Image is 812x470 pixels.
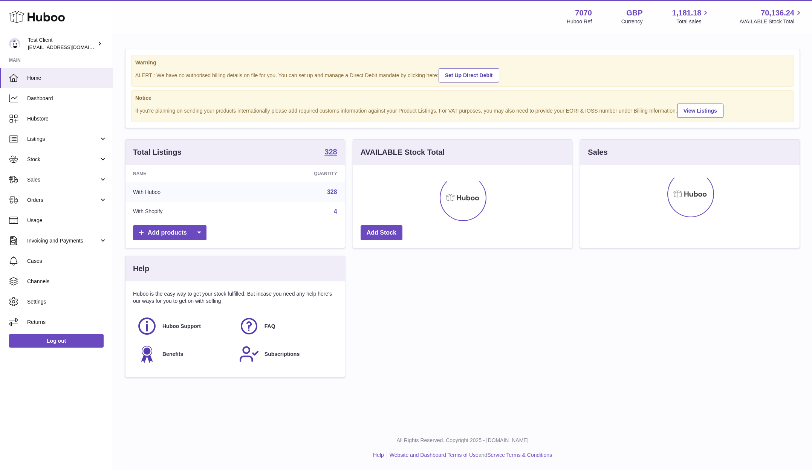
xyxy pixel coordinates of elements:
[125,182,244,202] td: With Huboo
[265,323,275,330] span: FAQ
[27,217,107,224] span: Usage
[125,165,244,182] th: Name
[125,202,244,221] td: With Shopify
[27,115,107,122] span: Hubstore
[9,38,20,49] img: QATestClientTwo@hubboo.co.uk
[27,197,99,204] span: Orders
[676,18,710,25] span: Total sales
[162,351,183,358] span: Benefits
[739,18,803,25] span: AVAILABLE Stock Total
[27,136,99,143] span: Listings
[133,225,206,241] a: Add products
[135,95,790,102] strong: Notice
[677,104,723,118] a: View Listings
[244,165,345,182] th: Quantity
[265,351,300,358] span: Subscriptions
[27,237,99,244] span: Invoicing and Payments
[739,8,803,25] a: 70,136.24 AVAILABLE Stock Total
[27,278,107,285] span: Channels
[621,18,643,25] div: Currency
[135,67,790,82] div: ALERT : We have no authorised billing details on file for you. You can set up and manage a Direct...
[27,75,107,82] span: Home
[27,156,99,163] span: Stock
[626,8,642,18] strong: GBP
[133,147,182,157] h3: Total Listings
[133,264,149,274] h3: Help
[119,437,806,444] p: All Rights Reserved. Copyright 2025 - [DOMAIN_NAME]
[27,258,107,265] span: Cases
[387,452,552,459] li: and
[133,290,337,305] p: Huboo is the easy way to get your stock fulfilled. But incase you need any help here's our ways f...
[135,59,790,66] strong: Warning
[162,323,201,330] span: Huboo Support
[361,225,402,241] a: Add Stock
[28,37,96,51] div: Test Client
[588,147,607,157] h3: Sales
[137,344,231,364] a: Benefits
[390,452,479,458] a: Website and Dashboard Terms of Use
[324,148,337,156] strong: 328
[761,8,794,18] span: 70,136.24
[9,334,104,348] a: Log out
[27,319,107,326] span: Returns
[373,452,384,458] a: Help
[135,102,790,118] div: If you're planning on sending your products internationally please add required customs informati...
[28,44,111,50] span: [EMAIL_ADDRESS][DOMAIN_NAME]
[324,148,337,157] a: 328
[239,344,333,364] a: Subscriptions
[327,189,337,195] a: 328
[27,95,107,102] span: Dashboard
[567,18,592,25] div: Huboo Ref
[439,68,499,82] a: Set Up Direct Debit
[672,8,710,25] a: 1,181.18 Total sales
[334,208,337,215] a: 4
[487,452,552,458] a: Service Terms & Conditions
[361,147,445,157] h3: AVAILABLE Stock Total
[27,176,99,183] span: Sales
[672,8,702,18] span: 1,181.18
[239,316,333,336] a: FAQ
[575,8,592,18] strong: 7070
[27,298,107,305] span: Settings
[137,316,231,336] a: Huboo Support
